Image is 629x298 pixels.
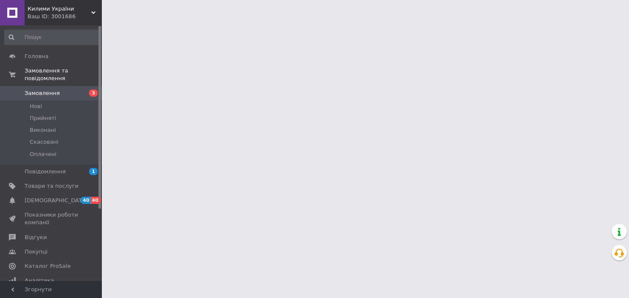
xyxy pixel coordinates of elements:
span: Відгуки [25,234,47,241]
span: Прийняті [30,114,56,122]
span: Замовлення та повідомлення [25,67,102,82]
span: Повідомлення [25,168,66,175]
span: Головна [25,53,48,60]
span: Скасовані [30,138,59,146]
span: Замовлення [25,89,60,97]
span: Килими України [28,5,91,13]
span: Виконані [30,126,56,134]
div: Ваш ID: 3001686 [28,13,102,20]
span: 40 [90,197,100,204]
input: Пошук [4,30,100,45]
span: Каталог ProSale [25,262,70,270]
span: Нові [30,103,42,110]
span: Оплачені [30,150,56,158]
span: Показники роботи компанії [25,211,79,226]
span: [DEMOGRAPHIC_DATA] [25,197,87,204]
span: 3 [89,89,98,97]
span: Товари та послуги [25,182,79,190]
span: Покупці [25,248,48,256]
span: 40 [81,197,90,204]
span: Аналітика [25,277,54,284]
span: 1 [89,168,98,175]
